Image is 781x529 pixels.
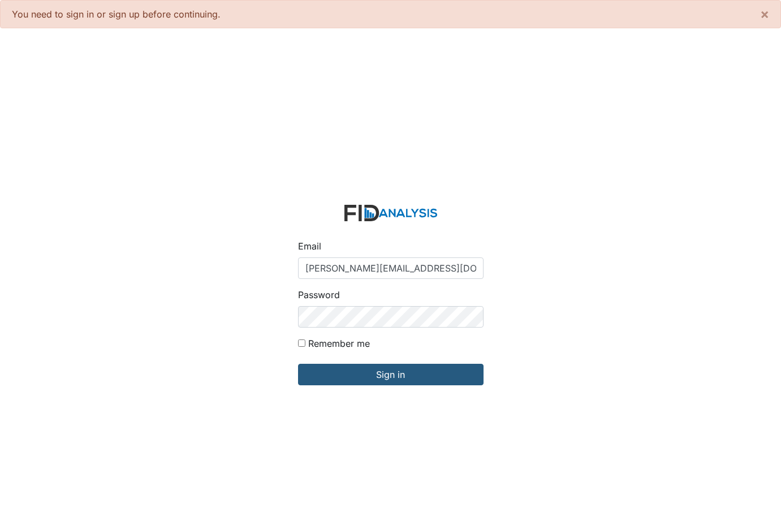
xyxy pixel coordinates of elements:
[298,239,321,253] label: Email
[749,1,780,28] button: ×
[760,6,769,22] span: ×
[298,288,340,302] label: Password
[308,337,370,350] label: Remember me
[344,205,437,221] img: logo-2fc8c6e3336f68795322cb6e9a2b9007179b544421de10c17bdaae8622450297.svg
[298,364,484,385] input: Sign in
